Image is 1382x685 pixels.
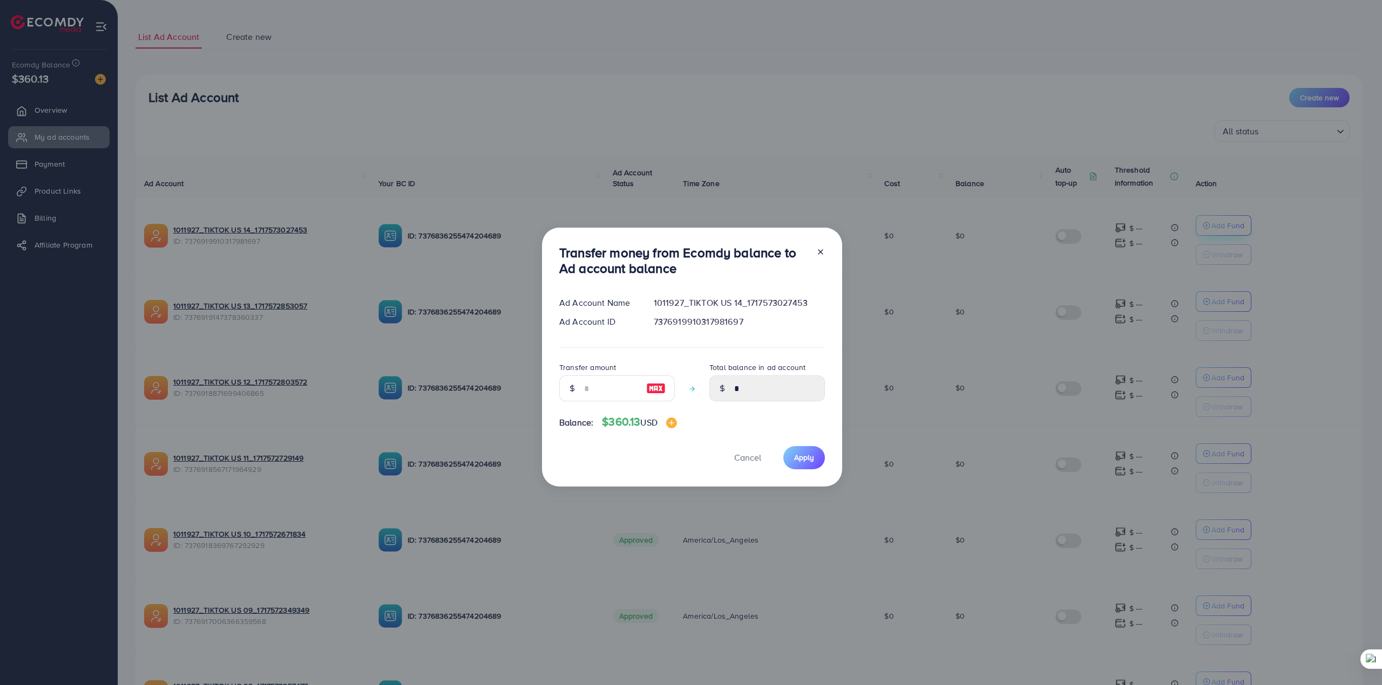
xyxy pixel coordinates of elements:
[551,297,645,309] div: Ad Account Name
[646,382,666,395] img: image
[645,316,834,328] div: 7376919910317981697
[709,362,805,373] label: Total balance in ad account
[1336,636,1374,677] iframe: Chat
[559,245,808,276] h3: Transfer money from Ecomdy balance to Ad account balance
[645,297,834,309] div: 1011927_TIKTOK US 14_1717573027453
[794,452,814,463] span: Apply
[551,316,645,328] div: Ad Account ID
[602,415,677,429] h4: $360.13
[783,446,825,469] button: Apply
[666,417,677,428] img: image
[559,362,616,373] label: Transfer amount
[559,416,593,429] span: Balance:
[734,451,761,463] span: Cancel
[721,446,775,469] button: Cancel
[640,416,657,428] span: USD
